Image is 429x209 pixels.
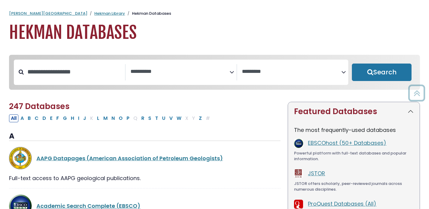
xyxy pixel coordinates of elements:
button: Filter Results E [48,114,54,122]
p: The most frequently-used databases [294,126,414,134]
button: Filter Results U [160,114,167,122]
a: ProQuest Databases (All) [308,200,376,207]
button: Filter Results N [110,114,117,122]
button: Filter Results B [26,114,33,122]
a: [PERSON_NAME][GEOGRAPHIC_DATA] [9,11,87,16]
a: JSTOR [308,170,325,177]
button: Filter Results F [55,114,61,122]
textarea: Search [130,69,230,75]
a: EBSCOhost (50+ Databases) [308,139,386,147]
div: Powerful platform with full-text databases and popular information. [294,150,414,162]
button: Filter Results J [81,114,88,122]
textarea: Search [242,69,341,75]
div: Alpha-list to filter by first letter of database name [9,114,212,122]
button: Filter Results V [168,114,174,122]
a: Back to Top [406,87,427,98]
button: Filter Results L [95,114,101,122]
h1: Hekman Databases [9,23,420,43]
button: Filter Results S [146,114,153,122]
button: Filter Results C [33,114,40,122]
button: Filter Results Z [197,114,204,122]
button: Filter Results R [139,114,146,122]
button: Submit for Search Results [352,64,412,81]
div: Full-text access to AAPG geological publications. [9,174,280,182]
a: AAPG Datapages (American Association of Petroleum Geologists) [36,154,223,162]
div: JSTOR offers scholarly, peer-reviewed journals across numerous disciplines. [294,181,414,192]
button: Filter Results A [19,114,26,122]
button: Filter Results H [69,114,76,122]
button: Filter Results P [125,114,131,122]
button: Filter Results I [76,114,81,122]
nav: breadcrumb [9,11,420,17]
button: Filter Results O [117,114,124,122]
button: Filter Results W [175,114,183,122]
input: Search database by title or keyword [24,67,125,77]
button: Filter Results M [102,114,109,122]
nav: Search filters [9,55,420,90]
button: All [9,114,18,122]
li: Hekman Databases [125,11,171,17]
a: Hekman Library [94,11,125,16]
h3: A [9,132,280,141]
button: Filter Results G [61,114,69,122]
button: Filter Results T [153,114,160,122]
button: Filter Results D [41,114,48,122]
button: Featured Databases [288,102,420,121]
span: 247 Databases [9,101,70,112]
